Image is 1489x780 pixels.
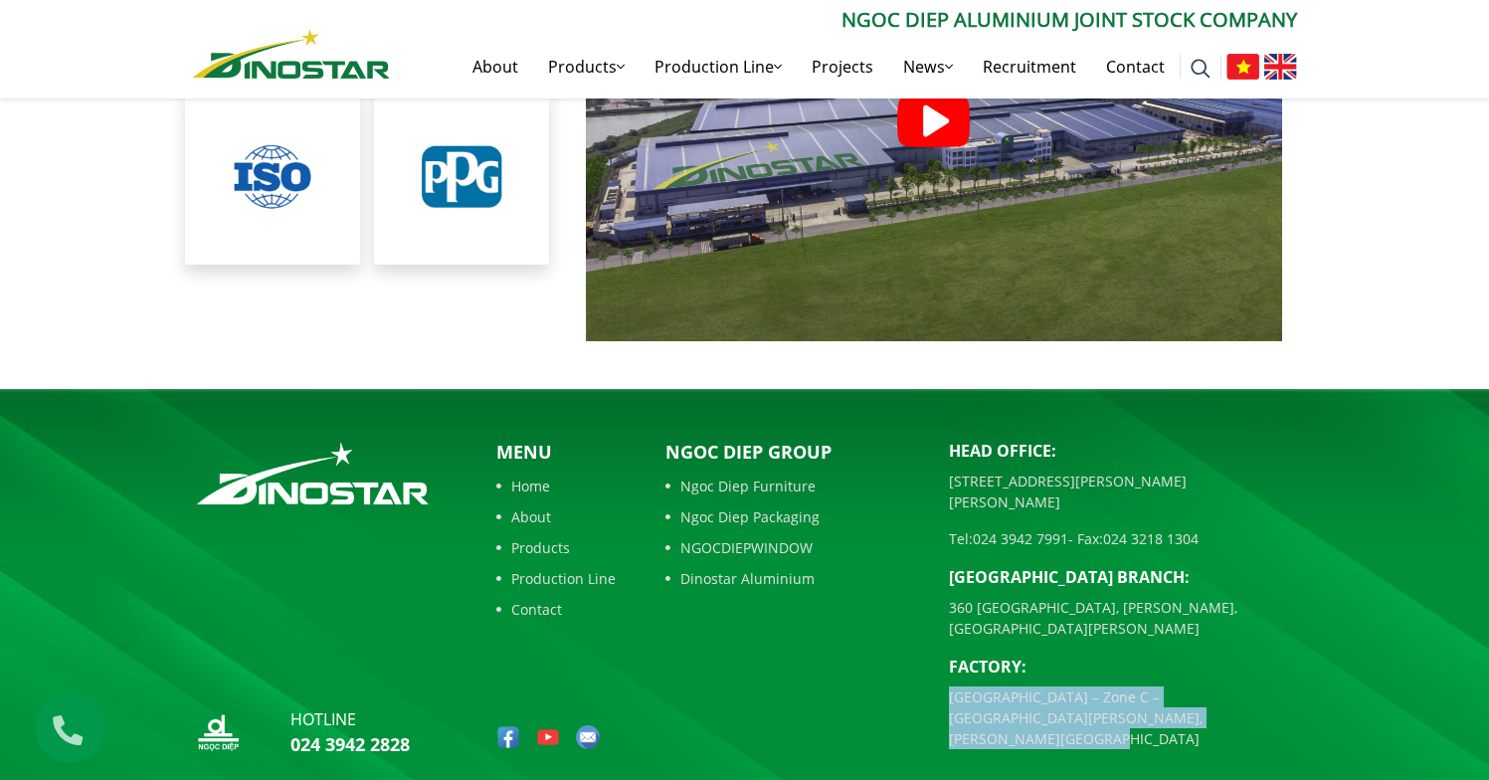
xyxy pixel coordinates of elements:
[1264,54,1297,80] img: English
[665,476,919,496] a: Ngoc Diep Furniture
[496,537,616,558] a: Products
[949,471,1297,512] p: [STREET_ADDRESS][PERSON_NAME][PERSON_NAME]
[1191,59,1210,79] img: search
[797,35,888,98] a: Projects
[1103,529,1199,548] a: 024 3218 1304
[968,35,1091,98] a: Recruitment
[665,568,919,589] a: Dinostar Aluminium
[973,529,1068,548] a: 024 3942 7991
[533,35,640,98] a: Products
[665,439,919,466] p: Ngoc Diep Group
[640,35,797,98] a: Production Line
[949,439,1297,463] p: Head Office:
[1226,54,1259,80] img: Tiếng Việt
[1091,35,1180,98] a: Contact
[665,537,919,558] a: NGOCDIEPWINDOW
[193,25,390,78] a: Nhôm Dinostar
[496,599,616,620] a: Contact
[193,29,390,79] img: Nhôm Dinostar
[390,5,1297,35] p: Ngoc Diep Aluminium Joint Stock Company
[496,506,616,527] a: About
[193,707,243,757] img: logo_nd_footer
[290,732,410,756] a: 024 3942 2828
[193,439,433,508] img: logo_footer
[949,655,1297,679] p: Factory:
[665,506,919,527] a: Ngoc Diep Packaging
[949,565,1297,589] p: [GEOGRAPHIC_DATA] BRANCH:
[949,597,1297,639] p: 360 [GEOGRAPHIC_DATA], [PERSON_NAME], [GEOGRAPHIC_DATA][PERSON_NAME]
[458,35,533,98] a: About
[496,568,616,589] a: Production Line
[949,686,1297,749] p: [GEOGRAPHIC_DATA] – Zone C – [GEOGRAPHIC_DATA][PERSON_NAME], [PERSON_NAME][GEOGRAPHIC_DATA]
[496,439,616,466] p: Menu
[496,476,616,496] a: Home
[290,707,410,731] p: hotline
[949,528,1297,549] p: Tel: - Fax:
[888,35,968,98] a: News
